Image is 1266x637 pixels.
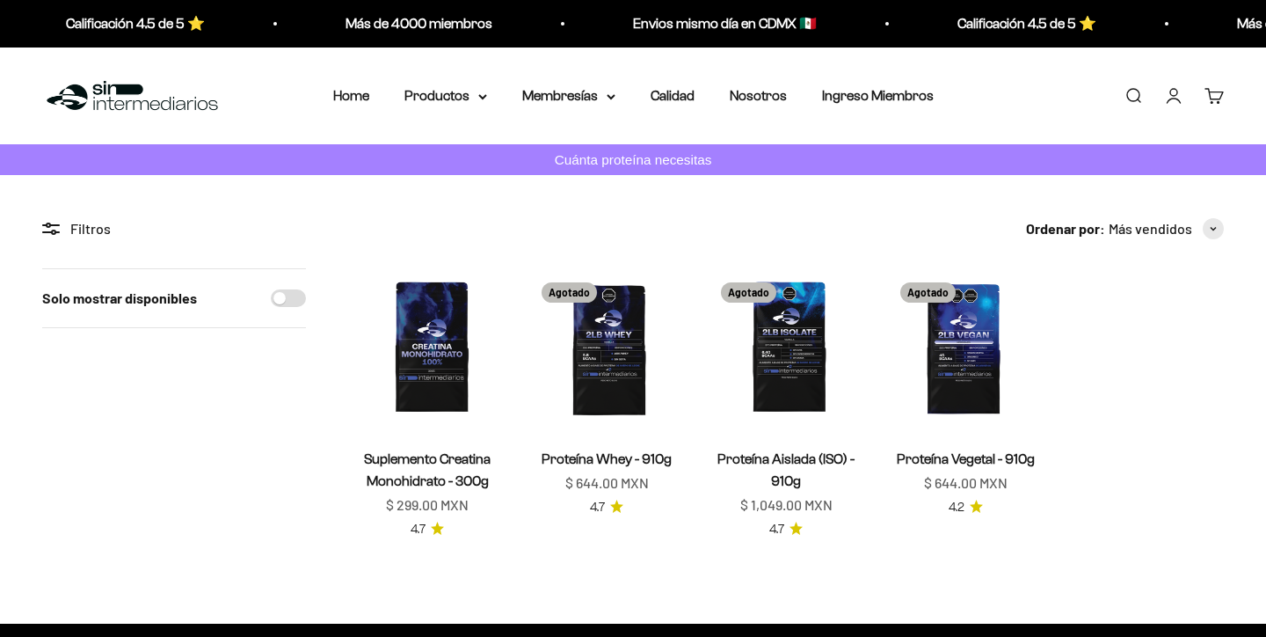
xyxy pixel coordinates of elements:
[897,451,1035,466] a: Proteína Vegetal - 910g
[624,16,808,31] a: Envios mismo día en CDMX 🇲🇽
[386,494,469,516] sale-price: $ 299.00 MXN
[522,84,615,107] summary: Membresías
[411,520,444,539] a: 4.74.7 de 5.0 estrellas
[337,16,484,31] a: Más de 4000 miembros
[542,451,672,466] a: Proteína Whey - 910g
[769,520,784,539] span: 4.7
[822,88,934,103] a: Ingreso Miembros
[740,494,833,516] sale-price: $ 1,049.00 MXN
[769,520,803,539] a: 4.74.7 de 5.0 estrellas
[550,149,717,171] p: Cuánta proteína necesitas
[949,498,983,517] a: 4.24.2 de 5.0 estrellas
[651,88,695,103] a: Calidad
[924,472,1008,494] sale-price: $ 644.00 MXN
[333,88,369,103] a: Home
[590,498,623,517] a: 4.74.7 de 5.0 estrellas
[404,84,487,107] summary: Productos
[411,520,426,539] span: 4.7
[949,498,964,517] span: 4.2
[565,472,649,494] sale-price: $ 644.00 MXN
[42,287,197,310] label: Solo mostrar disponibles
[590,498,605,517] span: 4.7
[949,16,1088,31] a: Calificación 4.5 de 5 ⭐️
[57,16,196,31] a: Calificación 4.5 de 5 ⭐️
[717,451,855,488] a: Proteína Aislada (ISO) - 910g
[364,451,491,488] a: Suplemento Creatina Monohidrato - 300g
[1109,217,1224,240] button: Más vendidos
[42,217,306,240] div: Filtros
[1026,217,1105,240] span: Ordenar por:
[1109,217,1192,240] span: Más vendidos
[730,88,787,103] a: Nosotros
